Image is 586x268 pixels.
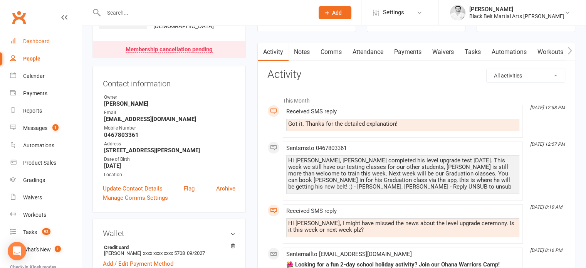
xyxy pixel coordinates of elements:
a: Calendar [10,67,81,85]
strong: [PERSON_NAME] [104,100,235,107]
div: Payments [23,90,47,96]
div: What's New [23,246,51,253]
div: Date of Birth [104,156,235,163]
a: Update Contact Details [103,184,163,193]
a: Reports [10,102,81,120]
a: Gradings [10,172,81,189]
strong: [DATE] [104,162,235,169]
div: People [23,56,40,62]
a: Waivers [427,43,459,61]
span: 1 [55,246,61,252]
span: [DEMOGRAPHIC_DATA] [153,23,214,30]
div: Reports [23,108,42,114]
div: Calendar [23,73,45,79]
a: Tasks 92 [10,224,81,241]
a: Product Sales [10,154,81,172]
span: 1 [52,124,59,131]
h3: Activity [267,69,565,81]
div: Hi [PERSON_NAME], I might have missed the news about the level upgrade ceremony. Is it this week ... [288,220,517,233]
a: Workouts [532,43,569,61]
button: Add [319,6,351,19]
span: Sent email to [EMAIL_ADDRESS][DOMAIN_NAME] [286,251,412,258]
a: Notes [289,43,315,61]
div: Address [104,140,235,148]
span: Sent sms to 0467803361 [286,145,347,152]
div: 🌺 Looking for a fun 2-day school holiday activity? Join our Ohana Warriors Camp! [286,261,519,268]
div: Owner [104,94,235,101]
i: [DATE] 12:58 PM [530,105,565,110]
span: 09/2027 [187,250,205,256]
a: Attendance [347,43,389,61]
div: Tasks [23,229,37,235]
a: Automations [10,137,81,154]
i: [DATE] 8:10 AM [530,204,562,210]
i: [DATE] 8:16 PM [530,248,562,253]
div: Gradings [23,177,45,183]
span: 92 [42,228,50,235]
div: Hi [PERSON_NAME], [PERSON_NAME] completed his level upgrade test [DATE]. This week we still have ... [288,157,517,190]
a: Tasks [459,43,486,61]
a: Payments [389,43,427,61]
div: Mobile Number [104,125,235,132]
a: Messages 1 [10,120,81,137]
li: [PERSON_NAME] [103,243,235,257]
a: Activity [258,43,289,61]
div: Automations [23,142,54,148]
a: Archive [216,184,235,193]
i: [DATE] 12:57 PM [530,142,565,147]
a: Dashboard [10,33,81,50]
div: Messages [23,125,47,131]
div: Received SMS reply [286,108,519,115]
div: [PERSON_NAME] [469,6,564,13]
a: Manage Comms Settings [103,193,168,202]
div: Membership cancellation pending [126,47,213,53]
div: Open Intercom Messenger [8,242,26,260]
div: Workouts [23,212,46,218]
img: thumb_image1546143763.png [450,5,465,20]
a: Workouts [10,206,81,224]
span: Add [332,10,342,16]
a: Comms [315,43,347,61]
span: Settings [383,4,404,21]
strong: 0467803361 [104,131,235,138]
a: People [10,50,81,67]
div: Product Sales [23,160,56,166]
div: Dashboard [23,38,50,44]
div: Received SMS reply [286,208,519,214]
strong: [EMAIL_ADDRESS][DOMAIN_NAME] [104,116,235,123]
li: This Month [267,93,565,105]
div: Waivers [23,194,42,201]
strong: Credit card [104,244,232,250]
a: Payments [10,85,81,102]
h3: Wallet [103,229,235,238]
a: Waivers [10,189,81,206]
h3: Contact information [103,76,235,88]
a: Clubworx [9,8,29,27]
strong: [STREET_ADDRESS][PERSON_NAME] [104,147,235,154]
div: Email [104,109,235,116]
a: Flag [184,184,195,193]
div: Got it. Thanks for the detailed explanation! [288,121,517,127]
a: What's New1 [10,241,81,258]
div: Black Belt Martial Arts [PERSON_NAME] [469,13,564,20]
div: Location [104,171,235,179]
a: Automations [486,43,532,61]
span: xxxx xxxx xxxx 5708 [143,250,185,256]
input: Search... [101,7,309,18]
